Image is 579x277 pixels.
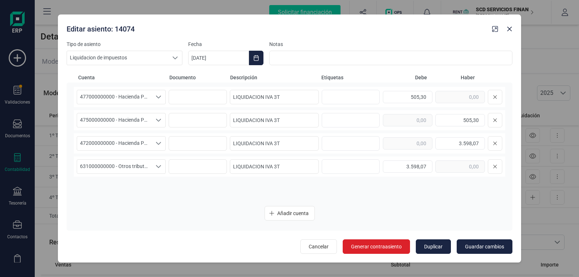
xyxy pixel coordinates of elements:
[435,114,485,126] input: 0,00
[64,21,489,34] div: Editar asiento: 14074
[383,160,432,173] input: 0,00
[465,243,504,250] span: Guardar cambios
[416,239,451,254] button: Duplicar
[269,41,512,48] label: Notas
[321,74,379,81] span: Etiquetas
[169,74,227,81] span: Documento
[152,90,165,104] div: Seleccione una cuenta
[152,160,165,173] div: Seleccione una cuenta
[383,114,432,126] input: 0,00
[351,243,402,250] span: Generar contraasiento
[78,74,166,81] span: Cuenta
[230,74,318,81] span: Descripción
[265,206,315,221] button: Añadir cuenta
[424,243,443,250] span: Duplicar
[300,239,337,254] button: Cancelar
[152,113,165,127] div: Seleccione una cuenta
[77,160,152,173] span: 631000000000 - Otros tributos
[67,51,168,65] span: Liquidacion de impuestos
[77,90,152,104] span: 477000000000 - Hacienda Pública. IVA repercutido
[457,239,512,254] button: Guardar cambios
[77,113,152,127] span: 475000000000 - Hacienda Pública, acreedora por IVA
[152,137,165,150] div: Seleccione una cuenta
[249,51,263,65] button: Choose Date
[504,23,515,35] button: Close
[277,210,309,217] span: Añadir cuenta
[77,137,152,150] span: 472000000000 - Hacienda Pública, IVA soportado
[67,41,182,48] label: Tipo de asiento
[383,137,432,150] input: 0,00
[382,74,427,81] span: Debe
[435,137,485,150] input: 0,00
[309,243,329,250] span: Cancelar
[435,160,485,173] input: 0,00
[383,91,432,103] input: 0,00
[430,74,475,81] span: Haber
[435,91,485,103] input: 0,00
[188,41,263,48] label: Fecha
[343,239,410,254] button: Generar contraasiento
